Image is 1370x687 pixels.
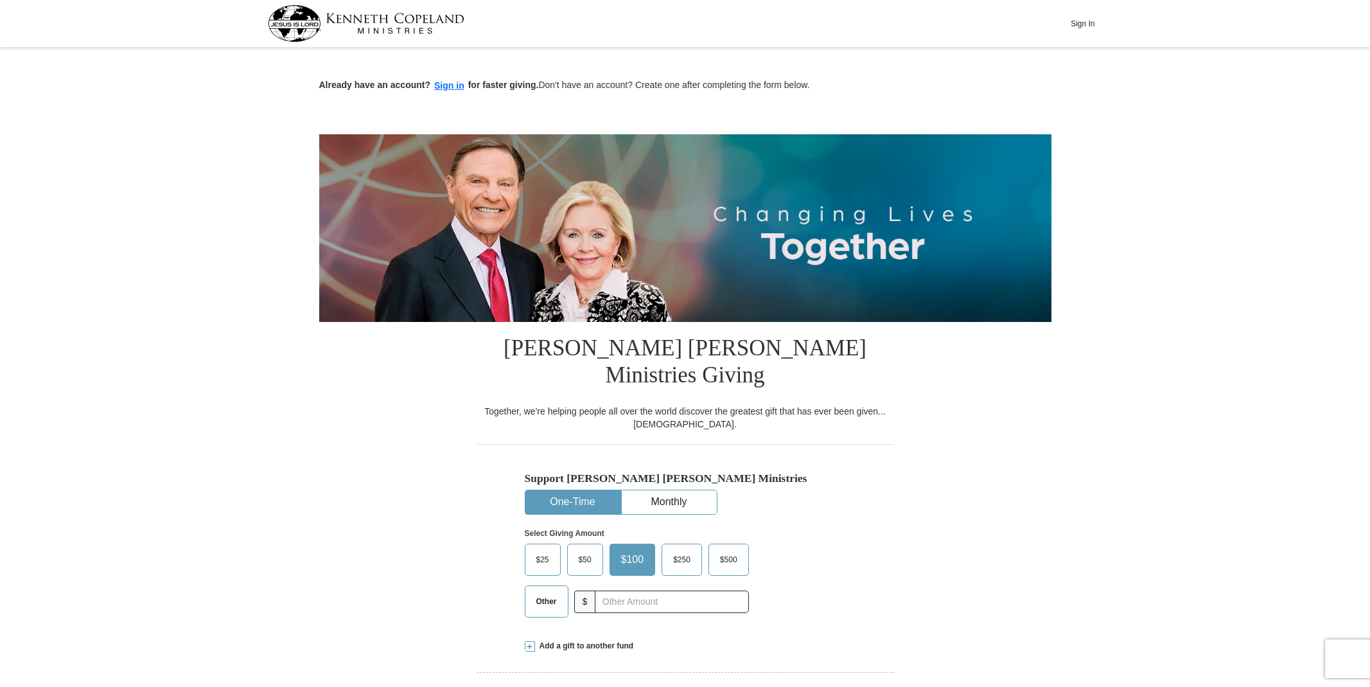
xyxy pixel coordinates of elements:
button: Sign in [430,78,468,93]
img: kcm-header-logo.svg [268,5,464,42]
span: Other [530,592,563,611]
button: One-Time [525,490,620,514]
span: $500 [714,550,744,569]
span: $25 [530,550,556,569]
h5: Support [PERSON_NAME] [PERSON_NAME] Ministries [525,472,846,485]
div: Together, we're helping people all over the world discover the greatest gift that has ever been g... [477,405,894,431]
h1: [PERSON_NAME] [PERSON_NAME] Ministries Giving [477,322,894,405]
strong: Already have an account? for faster giving. [319,80,539,90]
strong: Select Giving Amount [525,529,604,538]
span: $250 [667,550,697,569]
button: Sign In [1064,13,1102,33]
button: Monthly [622,490,717,514]
input: Other Amount [595,591,748,613]
span: $ [574,591,596,613]
span: Add a gift to another fund [535,641,634,652]
p: Don't have an account? Create one after completing the form below. [319,78,1051,93]
span: $50 [572,550,598,569]
span: $100 [615,550,651,569]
